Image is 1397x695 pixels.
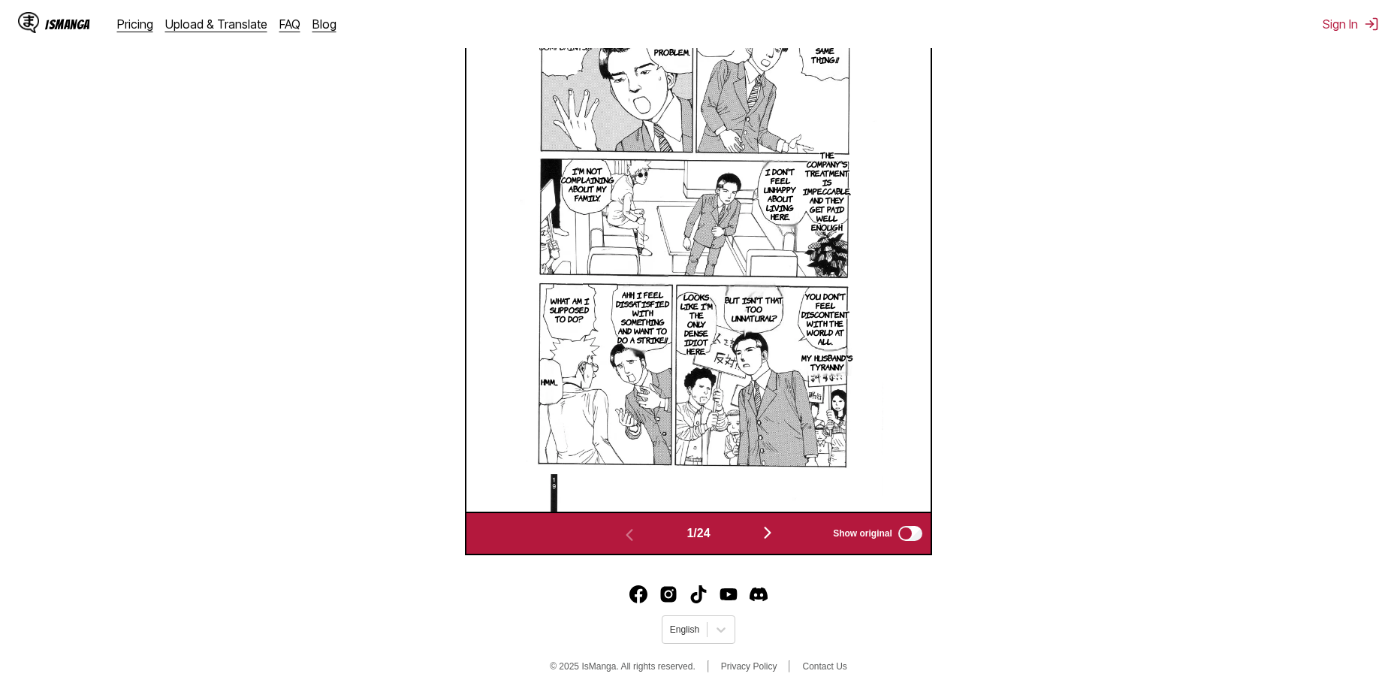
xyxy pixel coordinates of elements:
[798,350,855,374] p: My husband's tyranny
[558,163,617,205] p: I'm not complaining about my family.
[800,147,854,234] p: The company's treatment is impeccable, and they get paid well enough.
[18,12,117,36] a: IsManga LogoIsManga
[670,624,672,635] input: Select language
[761,164,799,224] p: I don't feel unhappy about living here.
[750,585,768,603] a: Discord
[720,585,738,603] a: Youtube
[720,292,789,325] p: But isn't that too unnatural?
[45,17,90,32] div: IsManga
[677,289,716,358] p: Looks like I'm the only dense idiot here.
[538,374,561,389] p: Hmm...
[898,526,922,541] input: Show original
[759,524,777,542] img: Next page
[659,585,677,603] a: Instagram
[547,293,592,326] p: What am I supposed to do?
[117,17,153,32] a: Pricing
[721,661,777,672] a: Privacy Policy
[629,585,647,603] img: IsManga Facebook
[279,17,300,32] a: FAQ
[312,17,336,32] a: Blog
[1323,17,1379,32] button: Sign In
[833,528,892,539] span: Show original
[613,287,672,347] p: Ahh, I feel dissatisfied with something and want to do a strike!!
[165,17,267,32] a: Upload & Translate
[798,289,852,349] p: You don't feel discontent with the world at all.
[720,585,738,603] img: IsManga YouTube
[802,661,846,672] a: Contact Us
[620,526,638,544] img: Previous page
[629,585,647,603] a: Facebook
[686,527,710,540] span: 1 / 24
[1364,17,1379,32] img: Sign out
[689,585,708,603] a: TikTok
[750,585,768,603] img: IsManga Discord
[689,585,708,603] img: IsManga TikTok
[659,585,677,603] img: IsManga Instagram
[18,12,39,33] img: IsManga Logo
[550,661,695,672] span: © 2025 IsManga. All rights reserved.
